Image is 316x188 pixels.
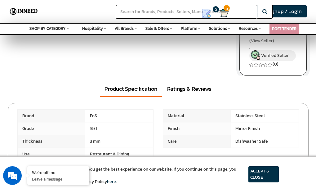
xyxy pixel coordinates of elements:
span: Use [18,148,86,160]
span: Stainless Steel [231,110,299,122]
span: 0 [224,5,230,11]
a: (View Seller) , Verified Seller [249,38,296,61]
span: Platform [181,25,197,31]
span: Sale & Offers [145,25,169,31]
img: Inneed.Market [8,4,39,19]
div: We're offline [32,169,85,175]
a: Ratings & Reviews [162,82,216,96]
p: Leave a message [32,176,85,182]
span: All Brands [115,25,134,31]
img: Cart [219,8,229,18]
a: my Quotes 0 [199,6,219,21]
span: (View Seller) [249,38,274,44]
span: 0 [213,6,219,12]
img: inneed-verified-seller-icon.png [251,50,260,60]
a: Buyer Signup / Login [247,5,307,17]
input: Search for Brands, Products, Sellers, Manufacturers... [116,5,257,19]
a: POST TENDER [272,26,296,32]
span: Finish [163,122,231,135]
span: Brand [18,110,86,122]
span: Solutions [209,25,227,31]
span: Grade [18,122,86,135]
span: , [249,45,296,50]
span: 16/1 [85,122,153,135]
h4: SHOP FROM SELLER: [246,30,300,35]
span: Restaurant & Dining [85,148,153,160]
span: Hospitality [82,25,103,31]
a: here [107,178,116,185]
span: Buyer Signup / Login [252,7,302,15]
span: Care [163,135,231,148]
span: FnS [85,110,153,122]
a: Product Specification [100,82,162,97]
span: Resources [239,25,258,31]
article: ACCEPT & CLOSE [248,166,279,182]
span: Material [163,110,231,122]
a: (0) [273,61,278,67]
span: Dishwasher Safe [231,135,299,148]
span: Thickness [18,135,86,148]
a: Cart 0 [219,6,222,20]
span: 3 mm [85,135,153,148]
span: Verified Seller [261,52,289,59]
span: Mirror Finish [231,122,299,135]
span: SHOP BY CATEGORY [29,25,66,31]
article: We use cookies to ensure you get the best experience on our website. If you continue on this page... [37,166,248,185]
img: Show My Quotes [202,9,211,18]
